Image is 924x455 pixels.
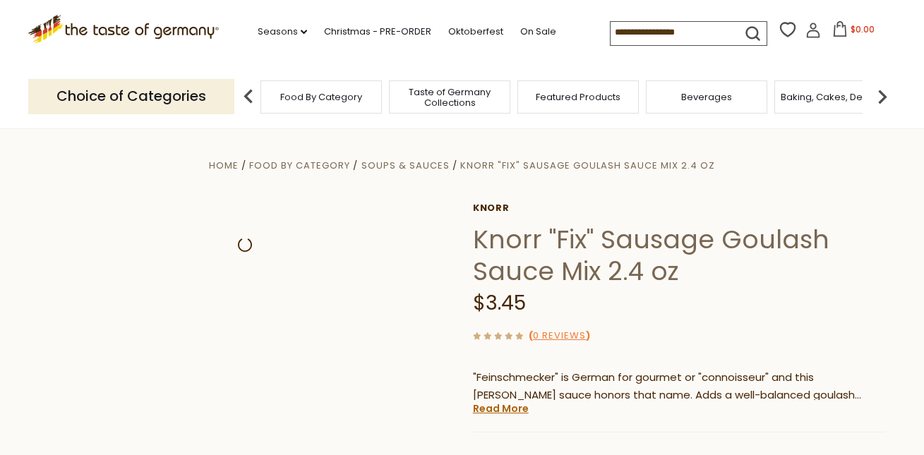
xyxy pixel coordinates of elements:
a: Christmas - PRE-ORDER [324,24,431,40]
a: Beverages [681,92,732,102]
a: On Sale [520,24,556,40]
a: Read More [473,401,529,415]
img: previous arrow [234,83,263,111]
a: Soups & Sauces [361,159,450,172]
span: ( ) [529,329,590,342]
img: next arrow [868,83,896,111]
p: Choice of Categories [28,79,234,114]
a: Seasons [258,24,307,40]
a: Food By Category [280,92,362,102]
a: Taste of Germany Collections [393,87,506,108]
a: Food By Category [249,159,350,172]
span: $0.00 [851,23,875,35]
h1: Knorr "Fix" Sausage Goulash Sauce Mix 2.4 oz [473,224,886,287]
p: "Feinschmecker" is German for gourmet or "connoisseur" and this [PERSON_NAME] sauce honors that n... [473,369,886,404]
a: Featured Products [536,92,620,102]
a: Oktoberfest [448,24,503,40]
a: Knorr [473,202,886,214]
button: $0.00 [824,21,884,42]
a: Knorr "Fix" Sausage Goulash Sauce Mix 2.4 oz [460,159,715,172]
a: Baking, Cakes, Desserts [781,92,890,102]
span: $3.45 [473,289,526,317]
a: Home [209,159,239,172]
a: 0 Reviews [533,329,586,344]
